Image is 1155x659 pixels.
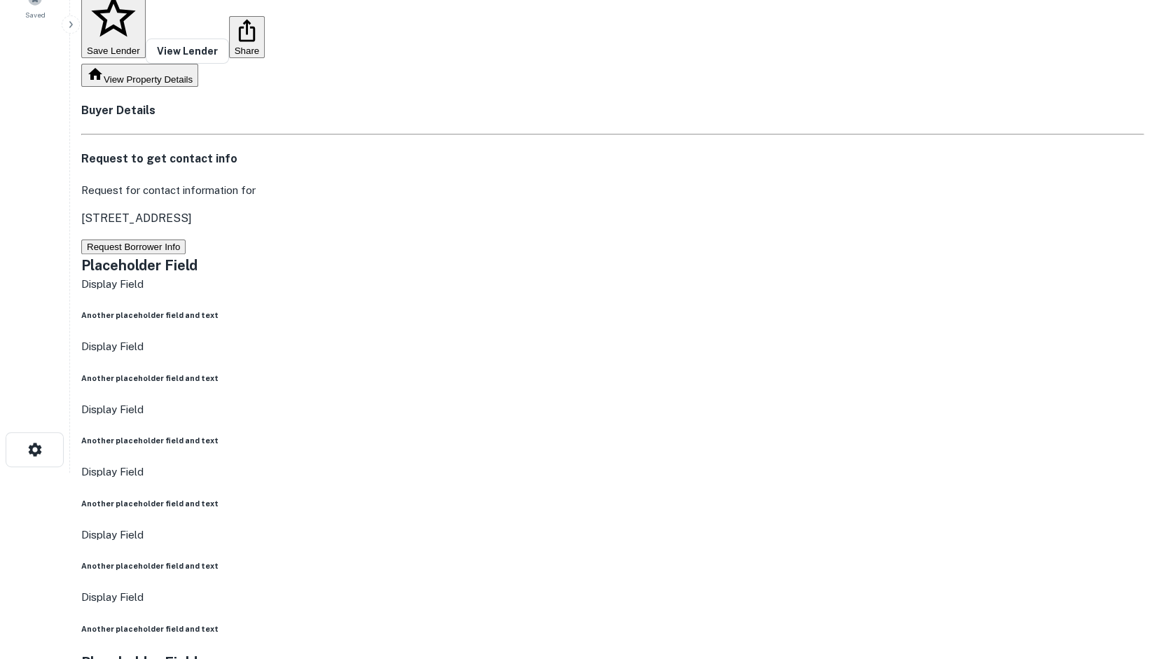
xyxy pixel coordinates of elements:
[81,64,198,87] button: View Property Details
[81,527,1144,543] p: Display Field
[81,589,1144,606] p: Display Field
[81,464,1144,480] p: Display Field
[81,623,1144,634] h6: Another placeholder field and text
[81,102,1144,119] h4: Buyer Details
[81,240,186,254] button: Request Borrower Info
[25,9,46,20] span: Saved
[81,498,1144,509] h6: Another placeholder field and text
[146,39,229,64] a: View Lender
[81,560,1144,571] h6: Another placeholder field and text
[81,435,1144,446] h6: Another placeholder field and text
[81,276,1144,293] p: Display Field
[81,310,1144,321] h6: Another placeholder field and text
[81,255,1144,276] h5: Placeholder Field
[81,373,1144,384] h6: Another placeholder field and text
[81,151,1144,167] h4: Request to get contact info
[81,182,1144,199] p: Request for contact information for
[81,210,1144,227] p: [STREET_ADDRESS]
[229,16,265,58] button: Share
[81,338,1144,355] p: Display Field
[81,401,1144,418] p: Display Field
